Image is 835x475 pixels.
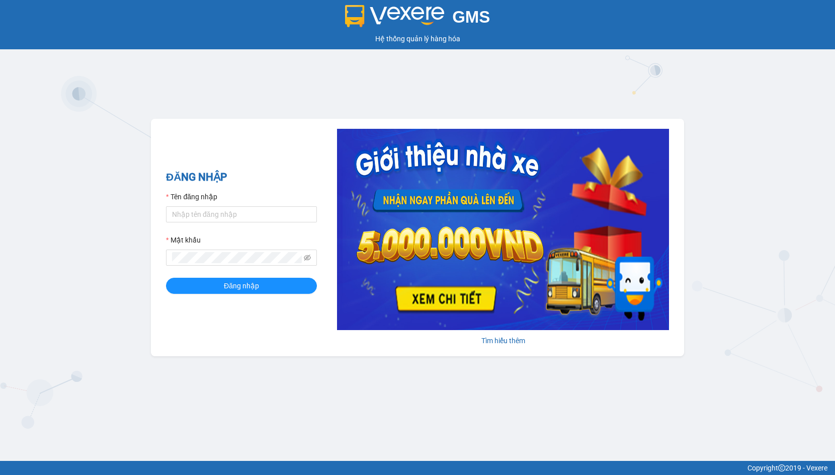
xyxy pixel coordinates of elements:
[166,191,217,202] label: Tên đăng nhập
[345,5,445,27] img: logo 2
[452,8,490,26] span: GMS
[345,15,490,23] a: GMS
[778,464,785,471] span: copyright
[172,252,302,263] input: Mật khẩu
[304,254,311,261] span: eye-invisible
[224,280,259,291] span: Đăng nhập
[8,462,827,473] div: Copyright 2019 - Vexere
[337,129,669,330] img: banner-0
[166,278,317,294] button: Đăng nhập
[166,234,201,246] label: Mật khẩu
[3,33,832,44] div: Hệ thống quản lý hàng hóa
[166,169,317,186] h2: ĐĂNG NHẬP
[337,335,669,346] div: Tìm hiểu thêm
[166,206,317,222] input: Tên đăng nhập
